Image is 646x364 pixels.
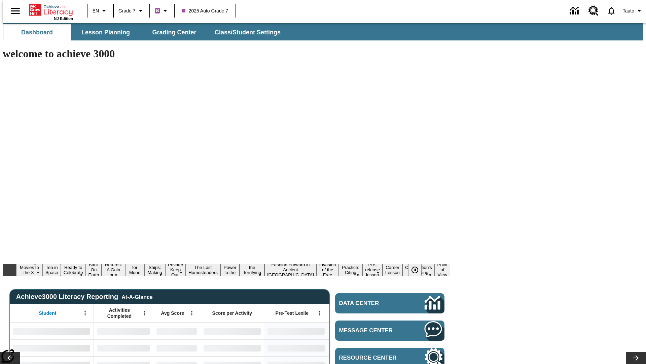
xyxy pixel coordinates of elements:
[29,3,73,17] a: Home
[29,2,73,21] div: Home
[362,261,383,278] button: Slide 15 Pre-release lesson
[339,327,404,334] span: Message Center
[39,310,56,316] span: Student
[54,17,73,21] span: NJ Edition
[335,293,444,313] a: Data Center
[140,308,150,318] button: Open Menu
[584,2,603,20] a: Resource Center, Will open in new tab
[5,1,25,21] button: Open side menu
[3,24,287,40] div: SubNavbar
[603,2,620,20] a: Notifications
[86,261,102,278] button: Slide 4 Back On Earth
[61,259,86,281] button: Slide 3 Get Ready to Celebrate Juneteenth!
[3,24,71,40] button: Dashboard
[209,24,286,40] button: Class/Student Settings
[156,6,159,15] span: B
[435,261,450,278] button: Slide 18 Point of View
[182,7,228,14] span: 2025 Auto Grade 7
[3,48,450,60] h1: welcome to achieve 3000
[21,29,53,36] span: Dashboard
[89,5,111,17] button: Language: EN, Select a language
[626,352,646,364] button: Lesson carousel, Next
[408,264,422,276] button: Pause
[94,323,153,339] div: No Data,
[215,29,281,36] span: Class/Student Settings
[153,323,200,339] div: No Data,
[153,339,200,356] div: No Data,
[80,308,90,318] button: Open Menu
[116,5,147,17] button: Grade: Grade 7, Select a grade
[186,264,220,276] button: Slide 9 The Last Homesteaders
[165,261,186,278] button: Slide 8 Private! Keep Out!
[43,264,61,276] button: Slide 2 Tea in Space
[152,5,172,17] button: Boost Class color is purple. Change class color
[3,23,643,40] div: SubNavbar
[97,307,142,319] span: Activities Completed
[187,308,197,318] button: Open Menu
[264,261,317,278] button: Slide 12 Fashion Forward in Ancient Rome
[408,264,428,276] div: Pause
[383,264,402,276] button: Slide 16 Career Lesson
[566,2,584,20] a: Data Center
[102,256,125,283] button: Slide 5 Free Returns: A Gain or a Drain?
[623,7,634,14] span: Tauto
[81,29,130,36] span: Lesson Planning
[16,293,153,301] span: Achieve3000 Literacy Reporting
[161,310,184,316] span: Avg Score
[16,259,43,281] button: Slide 1 Taking Movies to the X-Dimension
[339,259,363,281] button: Slide 14 Mixed Practice: Citing Evidence
[152,29,196,36] span: Grading Center
[339,300,402,307] span: Data Center
[72,24,139,40] button: Lesson Planning
[118,7,136,14] span: Grade 7
[94,339,153,356] div: No Data,
[141,24,208,40] button: Grading Center
[276,310,309,316] span: Pre-Test Lexile
[240,259,264,281] button: Slide 11 Attack of the Terrifying Tomatoes
[144,259,165,281] button: Slide 7 Cruise Ships: Making Waves
[339,355,404,361] span: Resource Center
[93,7,99,14] span: EN
[220,259,240,281] button: Slide 10 Solar Power to the People
[335,321,444,341] a: Message Center
[620,5,646,17] button: Profile/Settings
[317,256,339,283] button: Slide 13 The Invasion of the Free CD
[315,308,325,318] button: Open Menu
[212,310,252,316] span: Score per Activity
[402,259,435,281] button: Slide 17 The Constitution's Balancing Act
[125,259,144,281] button: Slide 6 Time for Moon Rules?
[121,293,152,300] div: At-A-Glance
